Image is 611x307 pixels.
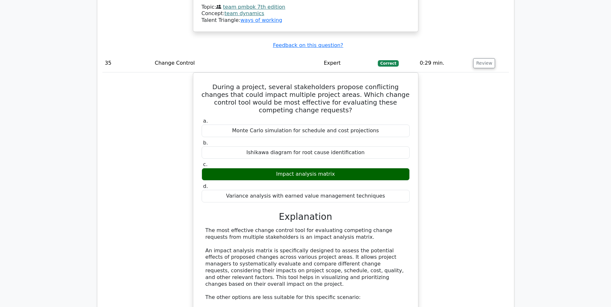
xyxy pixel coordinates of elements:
[202,146,410,159] div: Ishikawa diagram for root cause identification
[102,54,152,72] td: 35
[223,4,285,10] a: team pmbok 7th edition
[205,211,406,222] h3: Explanation
[152,54,321,72] td: Change Control
[203,183,208,189] span: d.
[201,83,410,114] h5: During a project, several stakeholders propose conflicting changes that could impact multiple pro...
[273,42,343,48] a: Feedback on this question?
[473,58,495,68] button: Review
[202,10,410,17] div: Concept:
[202,4,410,11] div: Topic:
[417,54,471,72] td: 0:29 min.
[224,10,264,16] a: team dynamics
[203,140,208,146] span: b.
[203,118,208,124] span: a.
[321,54,375,72] td: Expert
[378,60,399,67] span: Correct
[240,17,282,23] a: ways of working
[203,161,208,167] span: c.
[202,125,410,137] div: Monte Carlo simulation for schedule and cost projections
[202,4,410,24] div: Talent Triangle:
[202,190,410,202] div: Variance analysis with earned value management techniques
[202,168,410,181] div: Impact analysis matrix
